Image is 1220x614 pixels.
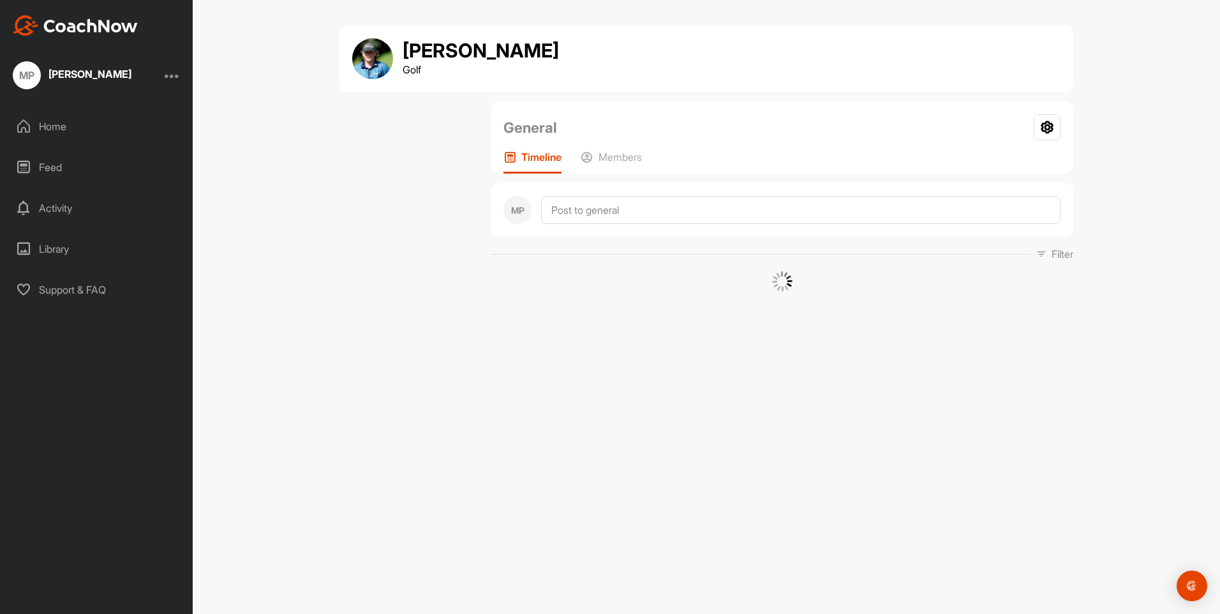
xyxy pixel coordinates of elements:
img: G6gVgL6ErOh57ABN0eRmCEwV0I4iEi4d8EwaPGI0tHgoAbU4EAHFLEQAh+QQFCgALACwIAA4AGAASAAAEbHDJSesaOCdk+8xg... [772,271,792,292]
p: Filter [1052,246,1073,262]
div: Feed [7,151,187,183]
div: MP [13,61,41,89]
p: Timeline [521,151,562,163]
div: Activity [7,192,187,224]
img: group [352,38,393,79]
div: MP [503,196,532,224]
h2: General [503,117,557,139]
h1: [PERSON_NAME] [403,40,559,62]
div: [PERSON_NAME] [48,69,131,79]
div: Open Intercom Messenger [1177,571,1207,601]
img: CoachNow [13,15,138,36]
p: Members [599,151,642,163]
div: Support & FAQ [7,274,187,306]
div: Library [7,233,187,265]
p: Golf [403,62,559,77]
div: Home [7,110,187,142]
